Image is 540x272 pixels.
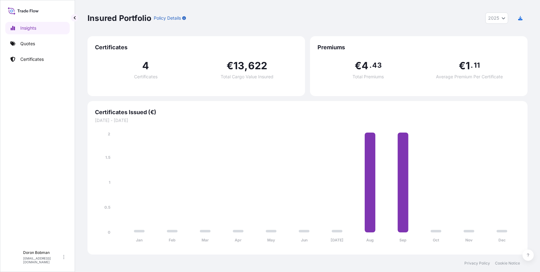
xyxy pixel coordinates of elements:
[399,238,407,242] tspan: Sep
[87,13,151,23] p: Insured Portfolio
[267,238,275,242] tspan: May
[471,63,473,68] span: .
[244,61,248,71] span: ,
[436,75,503,79] span: Average Premium Per Certificate
[136,238,142,242] tspan: Jan
[362,61,368,71] span: 4
[485,12,508,24] button: Year Selector
[23,256,62,264] p: [EMAIL_ADDRESS][DOMAIN_NAME]
[301,238,307,242] tspan: Jun
[95,117,520,124] span: [DATE] - [DATE]
[464,261,490,266] a: Privacy Policy
[459,61,466,71] span: €
[20,56,44,62] p: Certificates
[154,15,181,21] p: Policy Details
[142,61,149,71] span: 4
[105,155,110,160] tspan: 1.5
[95,109,520,116] span: Certificates Issued (€)
[20,41,35,47] p: Quotes
[331,238,343,242] tspan: [DATE]
[466,61,470,71] span: 1
[108,230,110,235] tspan: 0
[169,238,176,242] tspan: Feb
[5,53,70,66] a: Certificates
[355,61,362,71] span: €
[366,238,374,242] tspan: Aug
[5,22,70,34] a: Insights
[352,75,384,79] span: Total Premiums
[108,132,110,136] tspan: 2
[498,238,506,242] tspan: Dec
[134,75,157,79] span: Certificates
[235,238,242,242] tspan: Apr
[12,254,17,260] span: D
[23,250,62,255] p: Doron Bobman
[474,63,480,68] span: 11
[317,44,520,51] span: Premiums
[233,61,244,71] span: 13
[495,261,520,266] a: Cookie Notice
[95,44,297,51] span: Certificates
[369,63,372,68] span: .
[488,15,499,21] span: 2025
[433,238,439,242] tspan: Oct
[109,180,110,185] tspan: 1
[372,63,381,68] span: 43
[248,61,267,71] span: 622
[20,25,36,31] p: Insights
[104,205,110,210] tspan: 0.5
[5,37,70,50] a: Quotes
[465,238,473,242] tspan: Nov
[221,75,273,79] span: Total Cargo Value Insured
[202,238,209,242] tspan: Mar
[227,61,233,71] span: €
